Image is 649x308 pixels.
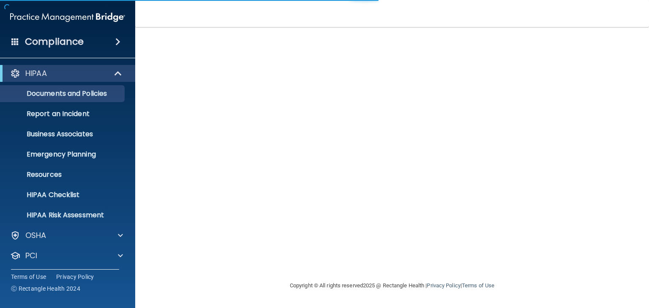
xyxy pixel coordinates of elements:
p: Documents and Policies [5,89,121,98]
span: Ⓒ Rectangle Health 2024 [11,284,80,293]
p: HIPAA Risk Assessment [5,211,121,219]
a: PCI [10,251,123,261]
p: Emergency Planning [5,150,121,159]
a: HIPAA [10,68,123,78]
a: Privacy Policy [56,273,94,281]
p: PCI [25,251,37,261]
p: Report an Incident [5,110,121,118]
a: Terms of Use [11,273,46,281]
p: Business Associates [5,130,121,138]
a: Privacy Policy [427,282,460,289]
p: OSHA [25,230,46,240]
img: PMB logo [10,9,125,26]
a: OSHA [10,230,123,240]
a: Terms of Use [462,282,494,289]
p: HIPAA Checklist [5,191,121,199]
h4: Compliance [25,36,84,48]
p: HIPAA [25,68,47,78]
p: Resources [5,170,121,179]
div: Copyright © All rights reserved 2025 @ Rectangle Health | | [238,272,546,299]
